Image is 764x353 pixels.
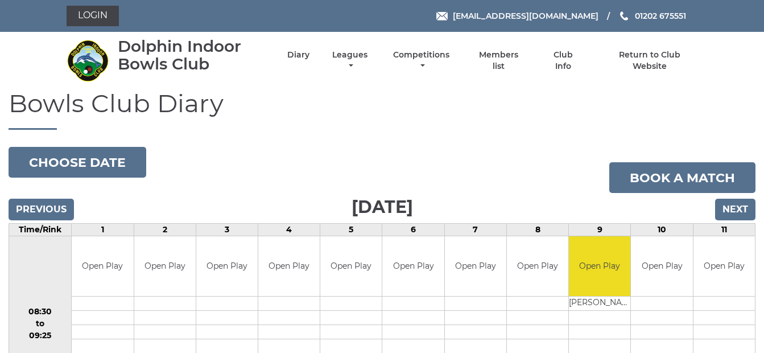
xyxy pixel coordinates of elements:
[444,224,506,236] td: 7
[569,236,630,296] td: Open Play
[601,50,697,72] a: Return to Club Website
[569,296,630,310] td: [PERSON_NAME]
[436,10,598,22] a: Email [EMAIL_ADDRESS][DOMAIN_NAME]
[329,50,370,72] a: Leagues
[620,11,628,20] img: Phone us
[320,224,382,236] td: 5
[320,236,382,296] td: Open Play
[67,6,119,26] a: Login
[631,224,693,236] td: 10
[545,50,582,72] a: Club Info
[118,38,267,73] div: Dolphin Indoor Bowls Club
[391,50,453,72] a: Competitions
[693,236,755,296] td: Open Play
[196,236,258,296] td: Open Play
[609,162,755,193] a: Book a match
[382,236,444,296] td: Open Play
[9,147,146,178] button: Choose date
[196,224,258,236] td: 3
[569,224,631,236] td: 9
[287,50,309,60] a: Diary
[9,224,72,236] td: Time/Rink
[631,236,692,296] td: Open Play
[258,224,320,236] td: 4
[134,236,196,296] td: Open Play
[72,236,133,296] td: Open Play
[693,224,755,236] td: 11
[445,236,506,296] td: Open Play
[715,199,755,220] input: Next
[9,199,74,220] input: Previous
[72,224,134,236] td: 1
[507,236,568,296] td: Open Play
[9,89,755,130] h1: Bowls Club Diary
[436,12,448,20] img: Email
[134,224,196,236] td: 2
[258,236,320,296] td: Open Play
[618,10,686,22] a: Phone us 01202 675551
[472,50,525,72] a: Members list
[506,224,568,236] td: 8
[453,11,598,21] span: [EMAIL_ADDRESS][DOMAIN_NAME]
[67,39,109,82] img: Dolphin Indoor Bowls Club
[382,224,444,236] td: 6
[635,11,686,21] span: 01202 675551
